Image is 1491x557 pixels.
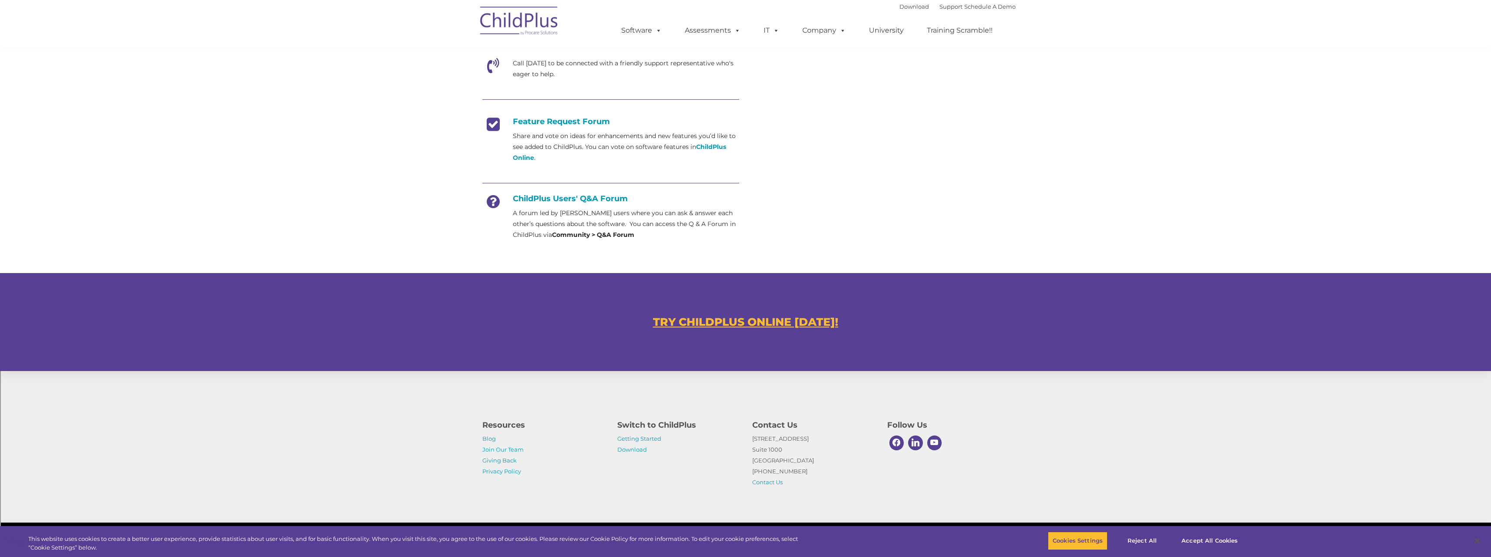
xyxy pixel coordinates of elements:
button: Close [1467,531,1487,550]
h4: ChildPlus Users' Q&A Forum [482,194,739,203]
p: Share and vote on ideas for enhancements and new features you’d like to see added to ChildPlus. Y... [513,131,739,163]
a: Assessments [676,22,749,39]
a: Software [613,22,670,39]
p: Call [DATE] to be connected with a friendly support representative who's eager to help. [513,58,739,80]
div: Rename [3,51,1488,58]
strong: Community > Q&A Forum [552,231,634,239]
h4: Feature Request Forum [482,117,739,126]
div: Sort New > Old [3,11,1488,19]
button: Accept All Cookies [1177,532,1242,550]
div: This website uses cookies to create a better user experience, provide statistics about user visit... [28,535,820,552]
div: Move To ... [3,58,1488,66]
div: Move To ... [3,19,1488,27]
p: A forum led by [PERSON_NAME] users where you can ask & answer each other’s questions about the so... [513,208,739,240]
a: TRY CHILDPLUS ONLINE [DATE]! [653,315,838,328]
a: Schedule A Demo [964,3,1016,10]
a: ChildPlus Online [513,143,726,162]
a: Support [939,3,963,10]
a: Company [794,22,855,39]
div: Delete [3,27,1488,35]
font: | [899,3,1016,10]
a: Download [899,3,929,10]
a: IT [755,22,788,39]
div: Sign out [3,43,1488,51]
div: Options [3,35,1488,43]
a: University [860,22,912,39]
div: Sort A > Z [3,3,1488,11]
img: ChildPlus by Procare Solutions [476,0,563,44]
button: Cookies Settings [1048,532,1107,550]
button: Reject All [1115,532,1169,550]
a: Training Scramble!! [918,22,1001,39]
